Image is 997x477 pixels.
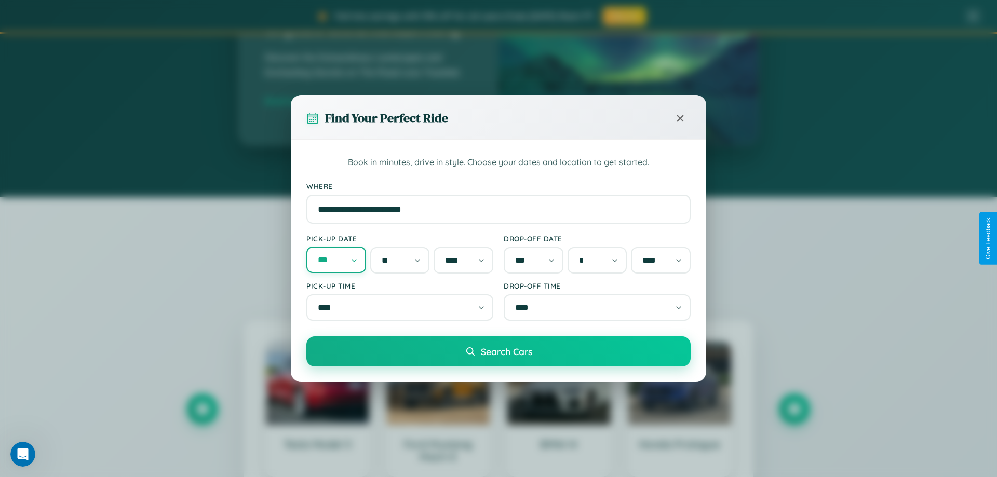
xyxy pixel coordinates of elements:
button: Search Cars [306,336,691,366]
label: Pick-up Date [306,234,493,243]
h3: Find Your Perfect Ride [325,110,448,127]
label: Pick-up Time [306,281,493,290]
p: Book in minutes, drive in style. Choose your dates and location to get started. [306,156,691,169]
label: Where [306,182,691,190]
label: Drop-off Date [504,234,691,243]
span: Search Cars [481,346,532,357]
label: Drop-off Time [504,281,691,290]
